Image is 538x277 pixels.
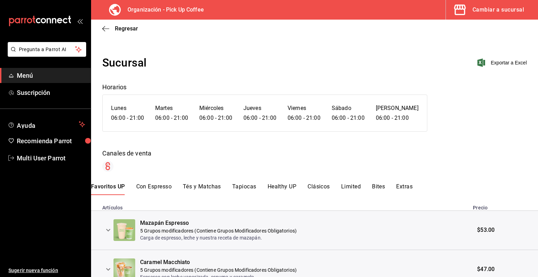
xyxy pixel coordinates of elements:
[91,183,125,195] button: Favoritos UP
[17,136,85,146] span: Recomienda Parrot
[140,234,297,241] p: Carga de espresso, leche y nuestra receta de mazapán.
[102,54,146,71] div: Sucursal
[477,265,495,273] span: $47.00
[155,113,188,123] h6: 06:00 - 21:00
[469,201,538,211] th: Precio
[332,113,365,123] h6: 06:00 - 21:00
[199,113,232,123] h6: 06:00 - 21:00
[102,148,527,158] div: Canales de venta
[102,25,138,32] button: Regresar
[376,113,419,123] h6: 06:00 - 21:00
[91,183,538,195] div: scrollable menu categories
[140,227,297,234] p: 5 Grupos modificadores (Contiene Grupos Modificadores Obligatorios)
[122,6,204,14] h3: Organización - Pick Up Coffee
[102,82,527,92] div: Horarios
[91,201,469,211] th: Artículos
[140,219,297,227] div: Mazapán Espresso
[19,46,75,53] span: Pregunta a Parrot AI
[332,103,365,113] h6: Sábado
[243,113,276,123] h6: 06:00 - 21:00
[155,103,188,113] h6: Martes
[17,120,76,129] span: Ayuda
[8,42,86,57] button: Pregunta a Parrot AI
[473,5,524,15] div: Cambiar a sucursal
[115,25,138,32] span: Regresar
[183,183,221,195] button: Tés y Matchas
[102,263,114,275] button: expand row
[102,224,114,236] button: expand row
[113,219,135,241] img: Preview
[77,18,83,24] button: open_drawer_menu
[136,183,172,195] button: Con Espresso
[232,183,256,195] button: Tapiocas
[5,51,86,58] a: Pregunta a Parrot AI
[288,113,320,123] h6: 06:00 - 21:00
[288,103,320,113] h6: Viernes
[111,113,144,123] h6: 06:00 - 21:00
[17,71,85,80] span: Menú
[199,103,232,113] h6: Miércoles
[17,153,85,163] span: Multi User Parrot
[140,258,297,266] div: Caramel Macchiato
[140,266,297,273] p: 5 Grupos modificadores (Contiene Grupos Modificadores Obligatorios)
[372,183,385,195] button: Bites
[308,183,330,195] button: Clásicos
[268,183,297,195] button: Healthy UP
[376,103,419,113] h6: [PERSON_NAME]
[396,183,413,195] button: Extras
[111,103,144,113] h6: Lunes
[341,183,361,195] button: Limited
[477,226,495,234] span: $53.00
[479,58,527,67] button: Exportar a Excel
[243,103,276,113] h6: Jueves
[8,267,85,274] span: Sugerir nueva función
[17,88,85,97] span: Suscripción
